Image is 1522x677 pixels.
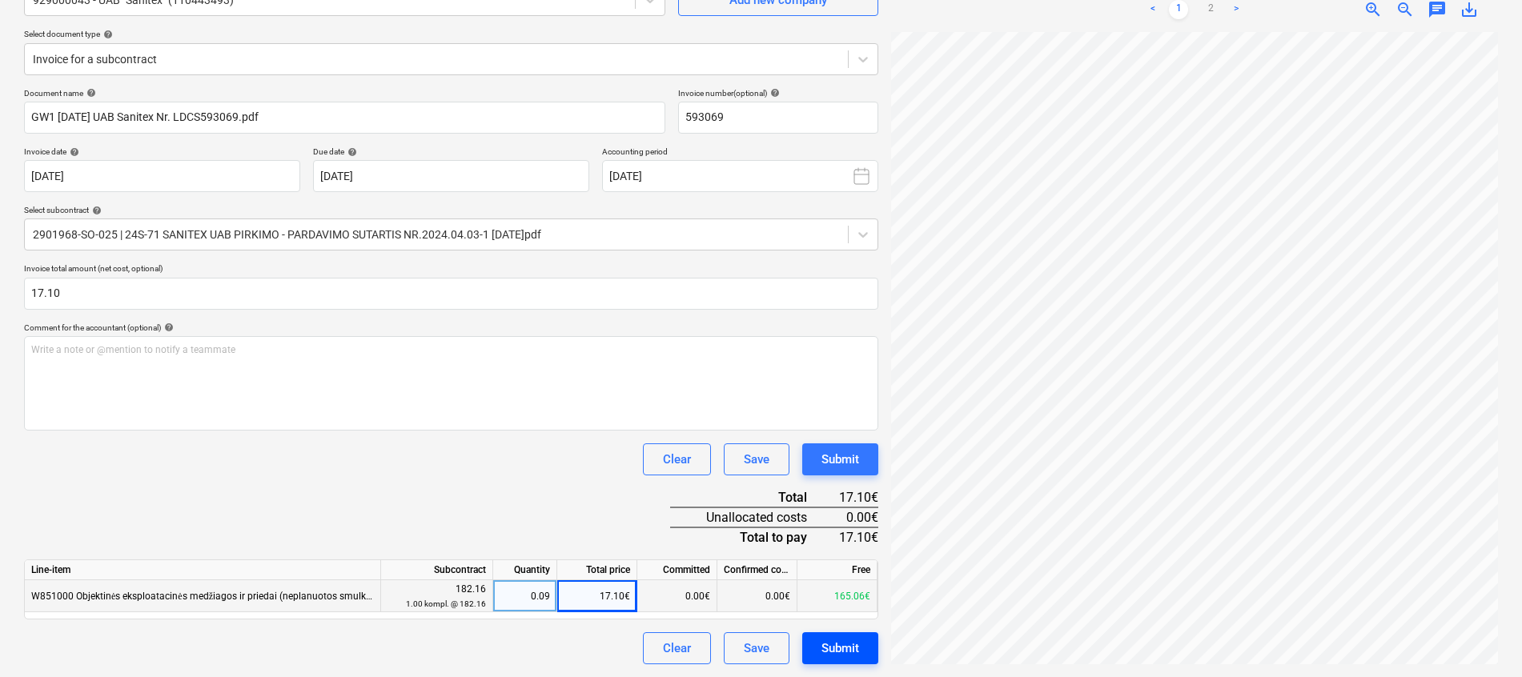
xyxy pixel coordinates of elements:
div: 182.16 [388,582,486,611]
small: 1.00 kompl. @ 182.16 [406,599,486,608]
input: Due date not specified [313,160,589,192]
button: Save [724,443,789,475]
input: Invoice total amount (net cost, optional) [24,278,878,310]
p: Accounting period [602,146,878,160]
span: help [89,206,102,215]
div: Line-item [25,560,381,580]
button: Submit [802,632,878,664]
button: Clear [643,443,711,475]
div: Subcontract [381,560,493,580]
div: Due date [313,146,589,157]
span: help [344,147,357,157]
div: Submit [821,449,859,470]
button: Save [724,632,789,664]
div: Confirmed costs [717,560,797,580]
div: Total [670,488,833,507]
div: Select document type [24,29,878,39]
div: Free [797,560,877,580]
div: Total to pay [670,527,833,547]
div: Save [744,638,769,659]
div: 165.06€ [797,580,877,612]
div: Clear [663,638,691,659]
button: Clear [643,632,711,664]
div: Clear [663,449,691,470]
input: Document name [24,102,665,134]
div: 0.00€ [637,580,717,612]
div: Submit [821,638,859,659]
div: 0.00€ [717,580,797,612]
div: 17.10€ [557,580,637,612]
p: Invoice total amount (net cost, optional) [24,263,878,277]
span: help [767,88,780,98]
iframe: Chat Widget [1442,600,1522,677]
div: 17.10€ [833,488,878,507]
div: Document name [24,88,665,98]
span: help [161,322,174,332]
div: 0.09 [500,580,550,612]
div: Save [744,449,769,470]
span: help [66,147,79,157]
input: Invoice number [678,102,878,134]
div: Invoice number (optional) [678,88,878,98]
div: Committed [637,560,717,580]
span: help [100,30,113,39]
button: Submit [802,443,878,475]
div: Quantity [493,560,557,580]
div: 17.10€ [833,527,878,547]
span: W851000 Objektinės eksploatacinės medžiagos ir priedai (neplanuotos smulkios išlaidos Depo, Senukai) [31,591,480,602]
div: 0.00€ [833,507,878,527]
div: Select subcontract [24,205,878,215]
div: Comment for the accountant (optional) [24,322,878,333]
div: Unallocated costs [670,507,833,527]
div: Invoice date [24,146,300,157]
span: help [83,88,96,98]
input: Invoice date not specified [24,160,300,192]
div: Total price [557,560,637,580]
button: [DATE] [602,160,878,192]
